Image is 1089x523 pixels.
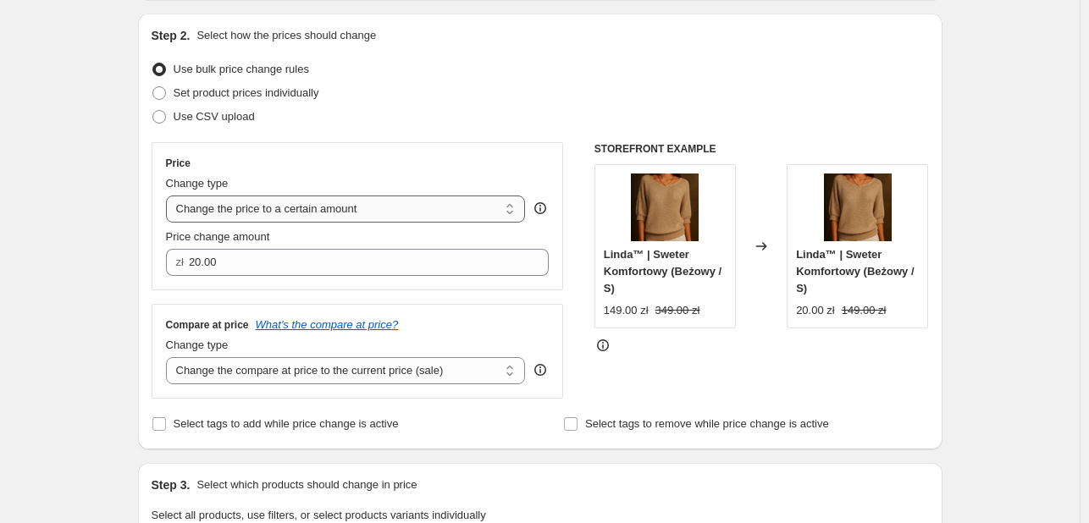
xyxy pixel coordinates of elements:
[166,157,191,170] h3: Price
[152,509,486,521] span: Select all products, use filters, or select products variants individually
[594,142,929,156] h6: STOREFRONT EXAMPLE
[196,476,417,493] p: Select which products should change in price
[604,248,721,295] span: Linda™ | Sweter Komfortowy (Beżowy / S)
[604,302,649,319] div: 149.00 zł
[166,177,229,190] span: Change type
[824,173,892,241] img: ChatGPT_Image_1._4._2025_00_27_52_80x.png
[166,339,229,351] span: Change type
[256,318,399,331] button: What's the compare at price?
[532,361,549,378] div: help
[196,27,376,44] p: Select how the prices should change
[166,230,270,243] span: Price change amount
[174,63,309,75] span: Use bulk price change rules
[189,249,523,276] input: 80.00
[176,256,184,268] span: zł
[532,200,549,217] div: help
[631,173,699,241] img: ChatGPT_Image_1._4._2025_00_27_52_80x.png
[796,248,914,295] span: Linda™ | Sweter Komfortowy (Beżowy / S)
[174,417,399,430] span: Select tags to add while price change is active
[796,302,835,319] div: 20.00 zł
[174,86,319,99] span: Set product prices individually
[585,417,829,430] span: Select tags to remove while price change is active
[152,27,191,44] h2: Step 2.
[655,302,700,319] strike: 349.00 zł
[166,318,249,332] h3: Compare at price
[152,476,191,493] h2: Step 3.
[174,110,255,123] span: Use CSV upload
[842,302,887,319] strike: 149.00 zł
